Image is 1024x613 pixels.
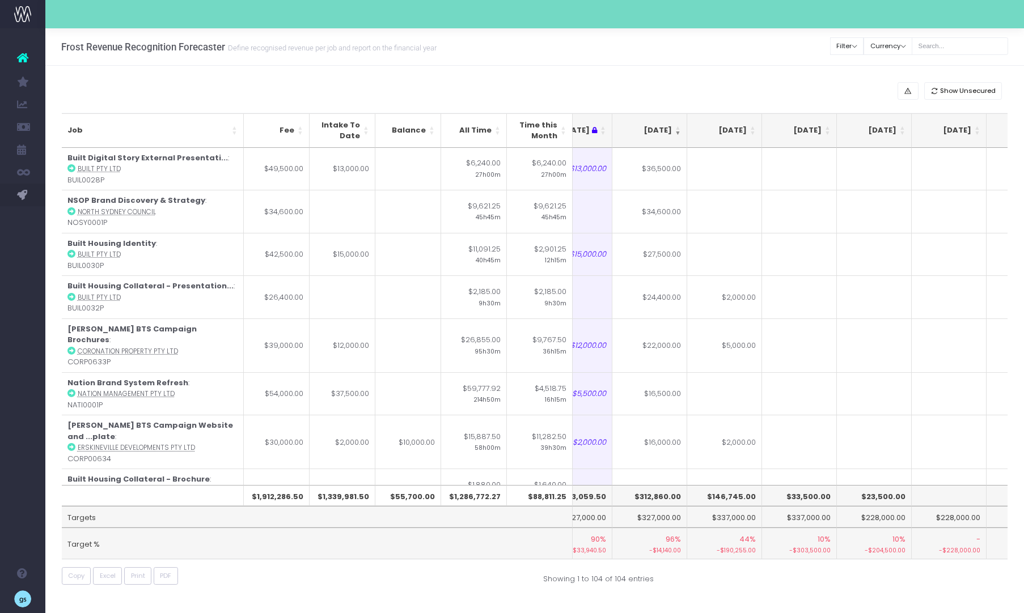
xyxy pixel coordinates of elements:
[441,469,507,512] td: $1,880.00
[61,41,437,53] h3: Frost Revenue Recognition Forecaster
[244,233,310,276] td: $42,500.00
[475,442,501,452] small: 58h00m
[538,469,612,512] td: $5,000.00
[612,233,687,276] td: $27,500.00
[618,544,681,555] small: -$14,140.00
[131,571,145,581] span: Print
[310,372,375,415] td: $37,500.00
[14,590,31,607] img: images/default_profile_image.png
[507,415,573,469] td: $11,282.50
[612,318,687,372] td: $22,000.00
[62,275,244,318] td: : BUIL0032P
[67,238,156,249] strong: Built Housing Identity
[67,280,234,291] strong: Built Housing Collateral - Presentation...
[837,485,912,506] th: $23,500.00
[612,113,687,148] th: Sep 25: activate to sort column ascending
[62,318,244,372] td: : CORP0633P
[544,297,566,308] small: 9h30m
[310,469,375,512] td: $5,000.00
[244,372,310,415] td: $54,000.00
[62,190,244,233] td: : NOSY0001P
[244,485,310,506] th: $1,912,286.50
[310,233,375,276] td: $15,000.00
[507,275,573,318] td: $2,185.00
[375,415,441,469] td: $10,000.00
[475,346,501,356] small: 95h30m
[540,442,566,452] small: 39h30m
[62,469,244,512] td: : BUIL0031P
[78,347,178,356] abbr: Coronation Property Pty Ltd
[912,37,1008,55] input: Search...
[62,148,244,190] td: : BUIL0028P
[441,415,507,469] td: $15,887.50
[507,318,573,372] td: $9,767.50
[762,113,837,148] th: Nov 25: activate to sort column ascending
[837,113,912,148] th: Dec 25: activate to sort column ascending
[78,207,156,216] abbr: North Sydney Council
[475,169,501,179] small: 27h00m
[93,567,122,585] button: Excel
[225,41,437,53] small: Define recognised revenue per job and report on the financial year
[244,318,310,372] td: $39,000.00
[62,113,244,148] th: Job: activate to sort column ascending
[476,211,501,222] small: 45h45m
[310,485,375,506] th: $1,339,981.50
[62,233,244,276] td: : BUIL0030P
[538,148,612,190] td: $13,000.00
[507,469,573,512] td: $1,640.00
[67,152,228,163] strong: Built Digital Story External Presentati...
[507,485,573,506] th: $88,811.25
[67,195,205,206] strong: NSOP Brand Discovery & Strategy
[507,148,573,190] td: $6,240.00
[693,544,756,555] small: -$190,255.00
[62,415,244,469] td: : CORP00634
[837,506,912,527] td: $228,000.00
[154,567,178,585] button: PDF
[473,394,501,404] small: 214h50m
[687,113,762,148] th: Oct 25: activate to sort column ascending
[912,113,987,148] th: Jan 26: activate to sort column ascending
[78,443,195,452] abbr: Erskineville Developments Pty Ltd
[310,113,375,148] th: Intake To Date: activate to sort column ascending
[441,318,507,372] td: $26,855.00
[68,571,84,581] span: Copy
[476,254,501,265] small: 40h45m
[479,297,501,308] small: 9h30m
[375,113,441,148] th: Balance: activate to sort column ascending
[864,37,912,55] button: Currency
[818,534,831,545] span: 10%
[62,527,573,559] td: Target %
[538,415,612,469] td: $2,000.00
[62,372,244,415] td: : NATI0001P
[124,567,151,585] button: Print
[591,534,606,545] span: 90%
[244,469,310,512] td: $21,000.00
[310,148,375,190] td: $13,000.00
[687,318,762,372] td: $5,000.00
[612,485,687,506] th: $312,860.00
[78,164,121,173] abbr: Built Pty Ltd
[612,275,687,318] td: $24,400.00
[375,485,441,506] th: $55,700.00
[507,372,573,415] td: $4,518.75
[78,293,121,302] abbr: Built Pty Ltd
[843,544,905,555] small: -$204,500.00
[441,372,507,415] td: $59,777.92
[768,544,831,555] small: -$303,500.00
[687,415,762,469] td: $2,000.00
[441,275,507,318] td: $2,185.00
[441,485,507,506] th: $1,286,772.27
[545,254,566,265] small: 12h15m
[441,190,507,233] td: $9,621.25
[892,534,905,545] span: 10%
[612,415,687,469] td: $16,000.00
[612,190,687,233] td: $34,600.00
[538,372,612,415] td: $5,500.00
[612,506,687,527] td: $327,000.00
[507,233,573,276] td: $2,901.25
[543,567,654,585] div: Showing 1 to 104 of 104 entries
[762,485,837,506] th: $33,500.00
[62,567,91,585] button: Copy
[917,544,980,555] small: -$228,000.00
[976,534,980,545] span: -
